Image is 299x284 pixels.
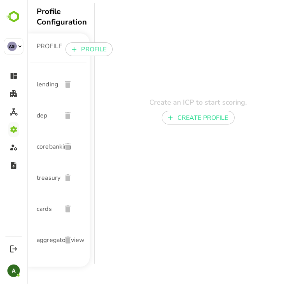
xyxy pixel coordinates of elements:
span: aggregator_view [9,235,28,245]
div: lending [3,69,59,100]
span: treasury [9,173,28,182]
button: PROFILE [38,42,85,56]
button: CREATE PROFILE [134,111,207,124]
span: cards [9,204,28,214]
div: AG [7,42,17,51]
span: corebanking [9,142,28,151]
p: CREATE PROFILE [150,113,201,123]
p: PROFILE [54,45,79,54]
div: treasury [3,162,59,193]
img: BambooboxLogoMark.f1c84d78b4c51b1a7b5f700c9845e183.svg [4,9,24,24]
div: aggregator_view [3,224,59,256]
button: Logout [8,244,19,254]
span: lending [9,80,28,89]
div: corebanking [3,131,59,162]
div: dep [3,100,59,131]
div: Create an ICP to start scoring. [72,99,270,106]
div: Profile Configuration [9,6,62,27]
div: cards [3,193,59,224]
p: PROFILE [9,42,35,51]
span: dep [9,111,28,120]
div: A [7,265,20,277]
